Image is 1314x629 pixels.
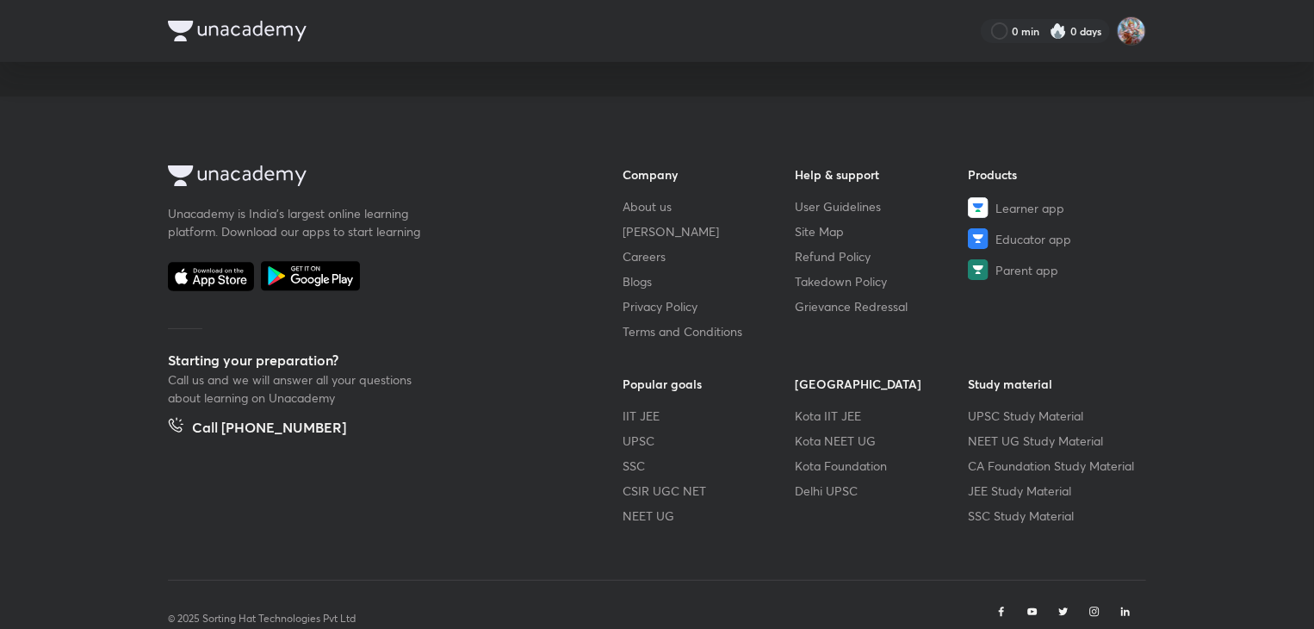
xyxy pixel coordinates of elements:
[968,507,1141,525] a: SSC Study Material
[623,482,796,500] a: CSIR UGC NET
[192,417,346,441] h5: Call [PHONE_NUMBER]
[968,197,1141,218] a: Learner app
[623,507,796,525] a: NEET UG
[968,259,989,280] img: Parent app
[168,21,307,41] img: Company Logo
[968,457,1141,475] a: CA Foundation Study Material
[168,371,426,407] p: Call us and we will answer all your questions about learning on Unacademy
[995,199,1064,217] span: Learner app
[796,457,969,475] a: Kota Foundation
[623,297,796,315] a: Privacy Policy
[796,222,969,240] a: Site Map
[623,457,796,475] a: SSC
[623,197,796,215] a: About us
[796,297,969,315] a: Grievance Redressal
[796,482,969,500] a: Delhi UPSC
[968,228,1141,249] a: Educator app
[623,222,796,240] a: [PERSON_NAME]
[995,230,1071,248] span: Educator app
[968,165,1141,184] h6: Products
[623,322,796,340] a: Terms and Conditions
[796,165,969,184] h6: Help & support
[796,375,969,393] h6: [GEOGRAPHIC_DATA]
[968,197,989,218] img: Learner app
[968,259,1141,280] a: Parent app
[623,247,666,265] span: Careers
[796,197,969,215] a: User Guidelines
[168,204,426,240] p: Unacademy is India’s largest online learning platform. Download our apps to start learning
[995,261,1058,279] span: Parent app
[168,350,567,371] h5: Starting your preparation?
[968,228,989,249] img: Educator app
[623,407,796,425] a: IIT JEE
[623,272,796,290] a: Blogs
[796,432,969,450] a: Kota NEET UG
[168,417,346,441] a: Call [PHONE_NUMBER]
[168,165,307,186] img: Company Logo
[1050,22,1067,40] img: streak
[168,165,567,190] a: Company Logo
[796,272,969,290] a: Takedown Policy
[796,407,969,425] a: Kota IIT JEE
[968,482,1141,500] a: JEE Study Material
[968,407,1141,425] a: UPSC Study Material
[623,165,796,184] h6: Company
[623,375,796,393] h6: Popular goals
[968,432,1141,450] a: NEET UG Study Material
[623,247,796,265] a: Careers
[168,611,356,626] p: © 2025 Sorting Hat Technologies Pvt Ltd
[1117,16,1146,46] img: Divya
[796,247,969,265] a: Refund Policy
[968,375,1141,393] h6: Study material
[623,432,796,450] a: UPSC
